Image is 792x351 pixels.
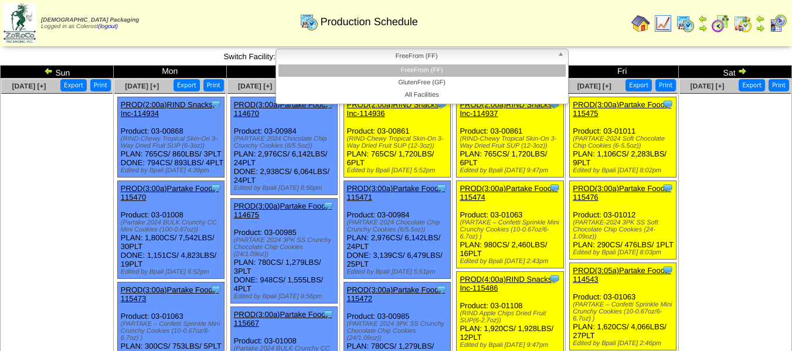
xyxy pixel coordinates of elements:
a: [DATE] [+] [577,82,611,90]
div: Edited by Bpali [DATE] 6:52pm [121,268,224,275]
div: Product: 03-00985 PLAN: 780CS / 1,279LBS / 3PLT DONE: 948CS / 1,555LBS / 4PLT [230,199,337,304]
li: GlutenFree (GF) [278,77,566,89]
div: (PARTAKE 2024 3PK SS Crunchy Chocolate Chip Cookies (24/1.09oz)) [347,321,450,342]
button: Export [626,79,652,91]
img: arrowleft.gif [44,66,53,76]
button: Export [739,79,765,91]
div: (PARTAKE 2024 Chocolate Chip Crunchy Cookies (6/5.5oz)) [234,135,337,149]
td: Fri [566,66,679,79]
div: Edited by Bpali [DATE] 8:02pm [573,167,676,174]
img: Tooltip [436,182,447,194]
img: Tooltip [549,273,560,285]
div: (Partake 2024 BULK Crunchy CC Mini Cookies (100-0.67oz)) [121,219,224,233]
img: arrowright.gif [756,23,765,33]
a: [DATE] [+] [238,82,272,90]
div: (RIND-Chewy Tropical Skin-On 3-Way Dried Fruit SUP (12-3oz)) [460,135,563,149]
button: Export [174,79,200,91]
div: Edited by Bpali [DATE] 9:47pm [460,342,563,349]
a: [DATE] [+] [12,82,46,90]
a: PROD(3:00a)Partake Foods-115475 [573,100,671,118]
div: (PARTAKE – Confetti Sprinkle Mini Crunchy Cookies (10-0.67oz/6-6.7oz) ) [460,219,563,240]
a: PROD(2:00a)RIND Snacks, Inc-114936 [347,100,441,118]
img: calendarprod.gif [300,12,318,31]
button: Print [203,79,224,91]
div: Product: 03-00984 PLAN: 2,976CS / 6,142LBS / 24PLT DONE: 2,938CS / 6,064LBS / 24PLT [230,97,337,195]
div: (RIND-Chewy Tropical Skin-On 3-Way Dried Fruit SUP (6-3oz)) [121,135,224,149]
div: Edited by Bpali [DATE] 4:39pm [121,167,224,174]
div: (PARTAKE 2024 Chocolate Chip Crunchy Cookies (6/5.5oz)) [347,219,450,233]
img: Tooltip [322,308,334,320]
a: PROD(2:00a)RIND Snacks, Inc-114934 [121,100,215,118]
button: Print [90,79,111,91]
img: Tooltip [662,98,674,110]
a: PROD(3:00a)Partake Foods-115476 [573,184,671,202]
a: [DATE] [+] [125,82,159,90]
span: Logged in as Colerost [41,17,139,30]
div: Product: 03-01011 PLAN: 1,106CS / 2,283LBS / 9PLT [570,97,677,178]
li: FreeFrom (FF) [278,64,566,77]
img: Tooltip [662,264,674,276]
img: arrowright.gif [698,23,708,33]
img: arrowright.gif [737,66,747,76]
span: [DEMOGRAPHIC_DATA] Packaging [41,17,139,23]
td: Mon [113,66,226,79]
button: Export [60,79,87,91]
div: (RIND-Chewy Tropical Skin-On 3-Way Dried Fruit SUP (12-3oz)) [347,135,450,149]
img: line_graph.gif [654,14,672,33]
div: (RIND Apple Chips Dried Fruit SUP(6-2.7oz)) [460,310,563,324]
a: PROD(3:00a)Partake Foods-114670 [234,100,332,118]
img: Tooltip [322,200,334,212]
div: Product: 03-00984 PLAN: 2,976CS / 6,142LBS / 24PLT DONE: 3,139CS / 6,479LBS / 25PLT [344,181,450,279]
img: calendarcustomer.gif [769,14,787,33]
img: home.gif [631,14,650,33]
a: PROD(3:00a)Partake Foods-115472 [347,285,446,303]
img: calendarinout.gif [733,14,752,33]
a: PROD(3:00a)Partake Foods-115471 [347,184,446,202]
img: arrowleft.gif [698,14,708,23]
div: Edited by Bpali [DATE] 5:52pm [347,167,450,174]
td: Tue [226,66,339,79]
img: Tooltip [662,182,674,194]
a: PROD(3:00a)Partake Foods-114675 [234,202,332,219]
a: PROD(3:00a)Partake Foods-115470 [121,184,219,202]
img: Tooltip [549,182,560,194]
div: Edited by Bpali [DATE] 8:03pm [573,249,676,256]
div: Edited by Bpali [DATE] 2:46pm [573,340,676,347]
span: [DATE] [+] [690,82,724,90]
img: arrowleft.gif [756,14,765,23]
div: Edited by Bpali [DATE] 5:51pm [347,268,450,275]
img: Tooltip [210,284,222,295]
div: Product: 03-01008 PLAN: 1,800CS / 7,542LBS / 30PLT DONE: 1,151CS / 4,823LBS / 19PLT [117,181,224,279]
button: Print [769,79,789,91]
div: (PARTAKE – Confetti Sprinkle Mini Crunchy Cookies (10-0.67oz/6-6.7oz) ) [573,301,676,322]
span: Production Schedule [321,16,418,28]
a: PROD(2:00a)RIND Snacks, Inc-114937 [460,100,553,118]
img: calendarblend.gif [711,14,730,33]
div: Edited by Bpali [DATE] 8:56pm [234,185,337,192]
button: Print [655,79,676,91]
div: Product: 03-01063 PLAN: 1,620CS / 4,066LBS / 27PLT [570,263,677,350]
a: PROD(3:05a)Partake Foods-114543 [573,266,671,284]
div: (PARTAKE – Confetti Sprinkle Mini Crunchy Cookies (10-0.67oz/6-6.7oz) ) [121,321,224,342]
a: PROD(3:00a)Partake Foods-115667 [234,310,332,328]
div: Product: 03-00861 PLAN: 765CS / 1,720LBS / 6PLT [344,97,450,178]
a: PROD(4:00a)RIND Snacks, Inc-115486 [460,275,553,292]
td: Sun [1,66,114,79]
td: Sat [679,66,792,79]
div: (PARTAKE-2024 3PK SS Soft Chocolate Chip Cookies (24-1.09oz)) [573,219,676,240]
img: Tooltip [210,98,222,110]
img: calendarprod.gif [676,14,695,33]
div: (PARTAKE 2024 3PK SS Crunchy Chocolate Chip Cookies (24/1.09oz)) [234,237,337,258]
div: Edited by Bpali [DATE] 2:43pm [460,258,563,265]
span: FreeFrom (FF) [281,49,553,63]
div: (PARTAKE-2024 Soft Chocolate Chip Cookies (6-5.5oz)) [573,135,676,149]
img: Tooltip [210,182,222,194]
div: Product: 03-01012 PLAN: 290CS / 476LBS / 1PLT [570,181,677,260]
div: Edited by Bpali [DATE] 8:56pm [234,293,337,300]
a: (logout) [98,23,118,30]
img: Tooltip [436,284,447,295]
img: zoroco-logo-small.webp [4,4,36,43]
